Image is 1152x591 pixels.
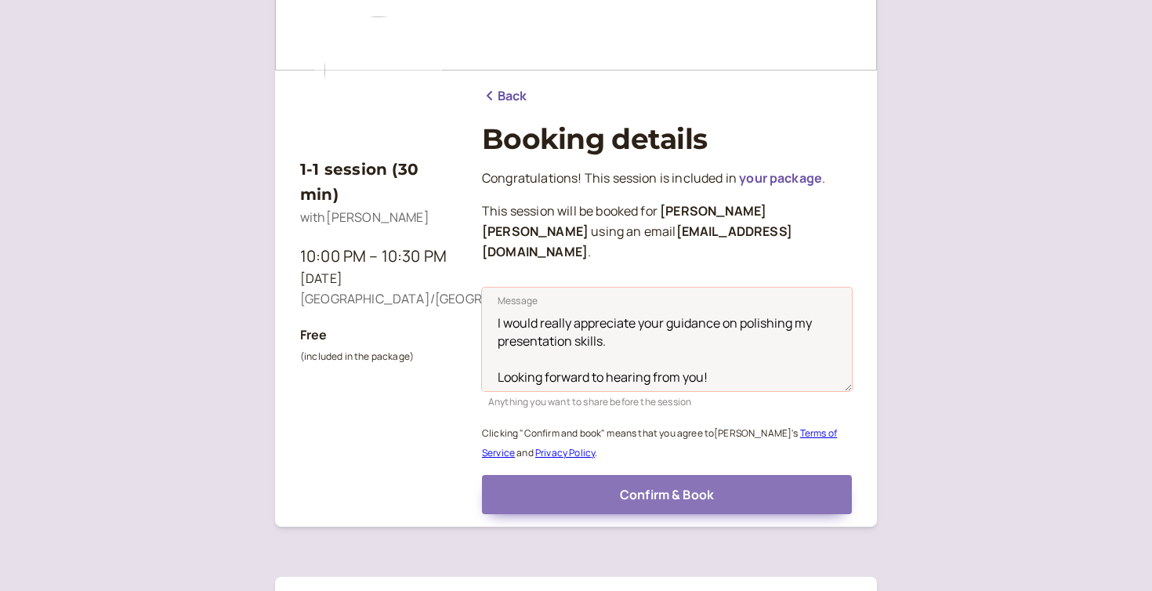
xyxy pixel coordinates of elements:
span: Message [498,293,538,309]
div: 10:00 PM – 10:30 PM [300,244,457,269]
button: Confirm & Book [482,475,852,514]
textarea: Message [482,288,852,391]
b: [PERSON_NAME] [PERSON_NAME] [482,202,766,240]
p: This session will be booked for using an email . [482,201,852,263]
small: (included in the package) [300,350,414,363]
div: Anything you want to share before the session [482,391,852,409]
a: Back [482,86,527,107]
h1: Booking details [482,122,852,156]
div: [GEOGRAPHIC_DATA]/[GEOGRAPHIC_DATA] [300,289,457,310]
b: [EMAIL_ADDRESS][DOMAIN_NAME] [482,223,792,260]
p: Congratulations! This session is included in . [482,169,852,189]
b: Free [300,326,328,343]
span: with [PERSON_NAME] [300,208,429,226]
small: Clicking "Confirm and book" means that you agree to [PERSON_NAME] ' s and . [482,426,837,460]
span: Confirm & Book [620,486,714,503]
a: your package [739,169,822,187]
h3: 1-1 session (30 min) [300,157,457,208]
div: [DATE] [300,269,457,289]
a: Privacy Policy [535,446,595,459]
